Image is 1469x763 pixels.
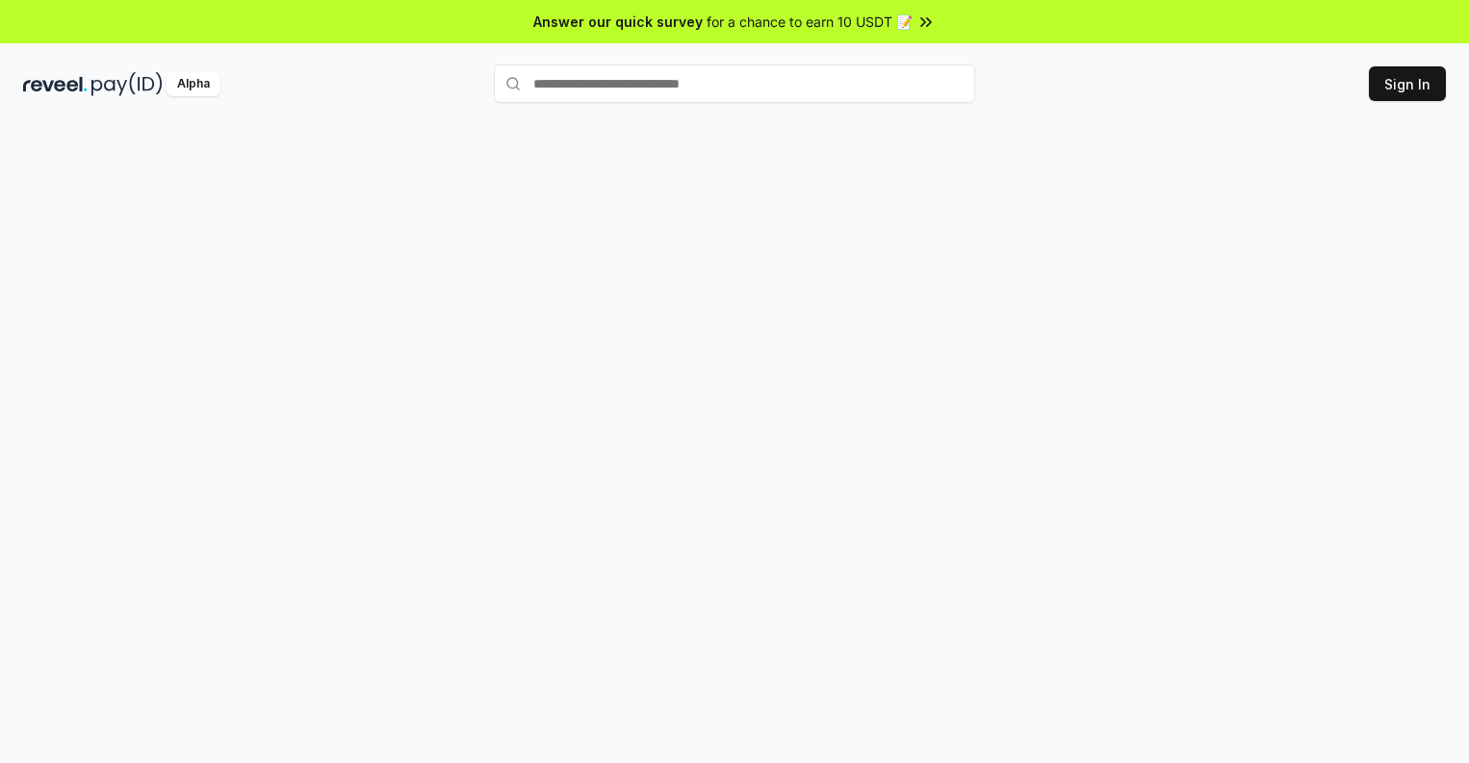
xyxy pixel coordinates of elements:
[91,72,163,96] img: pay_id
[167,72,220,96] div: Alpha
[533,12,703,32] span: Answer our quick survey
[23,72,88,96] img: reveel_dark
[707,12,913,32] span: for a chance to earn 10 USDT 📝
[1369,66,1446,101] button: Sign In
